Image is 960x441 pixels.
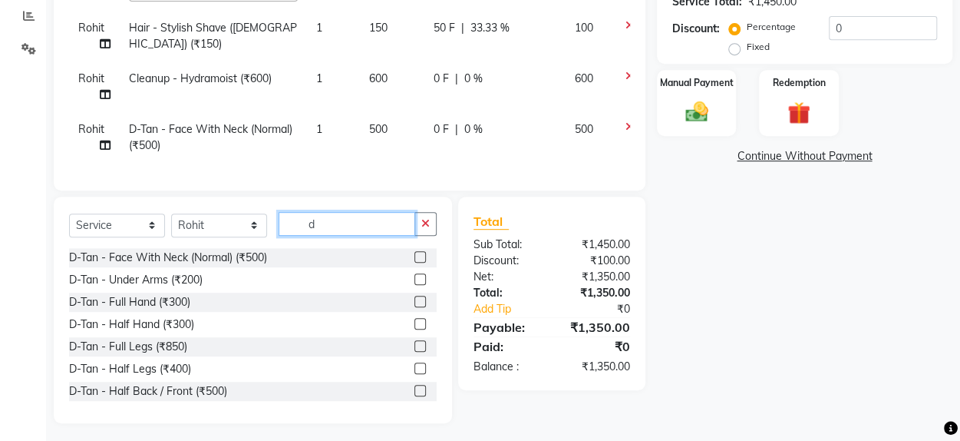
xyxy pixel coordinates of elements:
[69,250,267,266] div: D-Tan - Face With Neck (Normal) (₹500)
[552,237,642,253] div: ₹1,450.00
[672,21,720,37] div: Discount:
[78,122,104,136] span: Rohit
[279,212,415,236] input: Search or Scan
[552,359,642,375] div: ₹1,350.00
[552,318,642,337] div: ₹1,350.00
[69,272,203,288] div: D-Tan - Under Arms (₹200)
[462,237,552,253] div: Sub Total:
[69,383,227,400] div: D-Tan - Half Back / Front (₹500)
[464,71,483,87] span: 0 %
[316,71,322,85] span: 1
[462,253,552,269] div: Discount:
[462,269,552,285] div: Net:
[129,122,292,152] span: D-Tan - Face With Neck (Normal) (₹500)
[552,285,642,301] div: ₹1,350.00
[575,21,593,35] span: 100
[69,294,190,310] div: D-Tan - Full Hand (₹300)
[434,20,455,36] span: 50 F
[455,121,458,138] span: |
[747,20,796,34] label: Percentage
[473,214,509,230] span: Total
[461,20,464,36] span: |
[316,122,322,136] span: 1
[773,76,826,90] label: Redemption
[462,337,552,356] div: Paid:
[552,337,642,356] div: ₹0
[369,21,388,35] span: 150
[462,285,552,301] div: Total:
[660,148,949,164] a: Continue Without Payment
[462,318,552,337] div: Payable:
[69,361,191,377] div: D-Tan - Half Legs (₹400)
[575,122,593,136] span: 500
[462,359,552,375] div: Balance :
[455,71,458,87] span: |
[69,339,187,355] div: D-Tan - Full Legs (₹850)
[462,301,566,317] a: Add Tip
[78,21,104,35] span: Rohit
[747,40,770,54] label: Fixed
[552,253,642,269] div: ₹100.00
[78,71,104,85] span: Rohit
[780,99,817,128] img: _gift.svg
[566,301,641,317] div: ₹0
[575,71,593,85] span: 600
[129,21,297,51] span: Hair - Stylish Shave ([DEMOGRAPHIC_DATA]) (₹150)
[69,317,194,333] div: D-Tan - Half Hand (₹300)
[660,76,734,90] label: Manual Payment
[464,121,483,138] span: 0 %
[316,21,322,35] span: 1
[434,121,449,138] span: 0 F
[369,122,388,136] span: 500
[470,20,510,36] span: 33.33 %
[434,71,449,87] span: 0 F
[678,99,715,125] img: _cash.svg
[129,71,272,85] span: Cleanup - Hydramoist (₹600)
[369,71,388,85] span: 600
[552,269,642,285] div: ₹1,350.00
